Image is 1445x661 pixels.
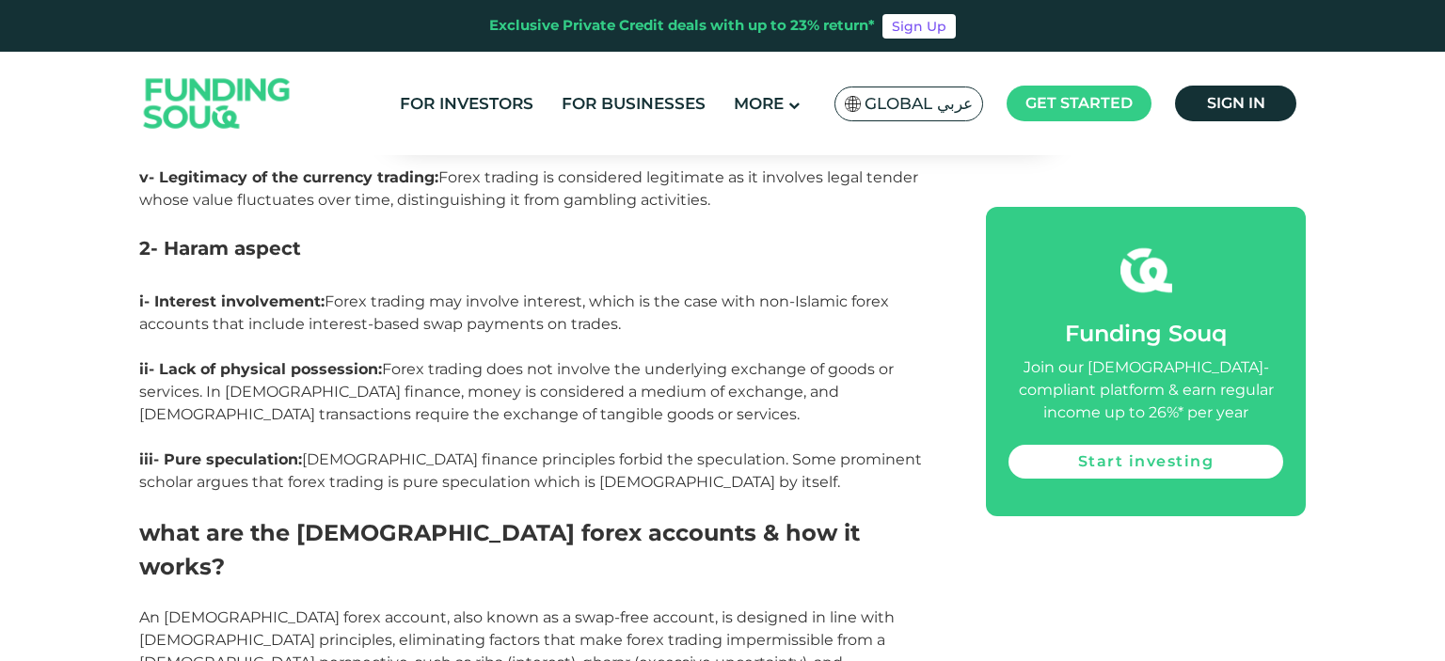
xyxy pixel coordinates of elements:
[557,88,710,119] a: For Businesses
[139,168,438,186] span: v- Legitimacy of the currency trading:
[139,360,894,423] span: Forex trading does not involve the underlying exchange of goods or services. In [DEMOGRAPHIC_DATA...
[125,56,310,151] img: Logo
[139,168,918,209] span: Forex trading is considered legitimate as it involves legal tender whose value fluctuates over ti...
[1008,356,1283,424] div: Join our [DEMOGRAPHIC_DATA]-compliant platform & earn regular income up to 26%* per year
[139,292,889,333] span: Forex trading may involve interest, which is the case with non-Islamic forex accounts that includ...
[489,15,875,37] div: Exclusive Private Credit deals with up to 23% return*
[139,519,860,580] span: what are the [DEMOGRAPHIC_DATA] forex accounts & how it works?
[1025,94,1133,112] span: Get started
[1065,320,1227,347] span: Funding Souq
[1175,86,1296,121] a: Sign in
[1207,94,1265,112] span: Sign in
[865,93,973,115] span: Global عربي
[845,96,862,112] img: SA Flag
[139,360,382,378] span: ii- Lack of physical possession:
[139,237,301,260] span: 2- Haram aspect
[139,292,325,310] span: i- Interest involvement:
[395,88,538,119] a: For Investors
[139,450,922,491] span: [DEMOGRAPHIC_DATA] finance principles forbid the speculation. Some prominent scholar argues that ...
[882,14,956,39] a: Sign Up
[734,94,784,113] span: More
[1120,244,1172,296] img: fsicon
[139,450,302,468] span: iii- Pure speculation:
[1008,445,1283,479] a: Start investing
